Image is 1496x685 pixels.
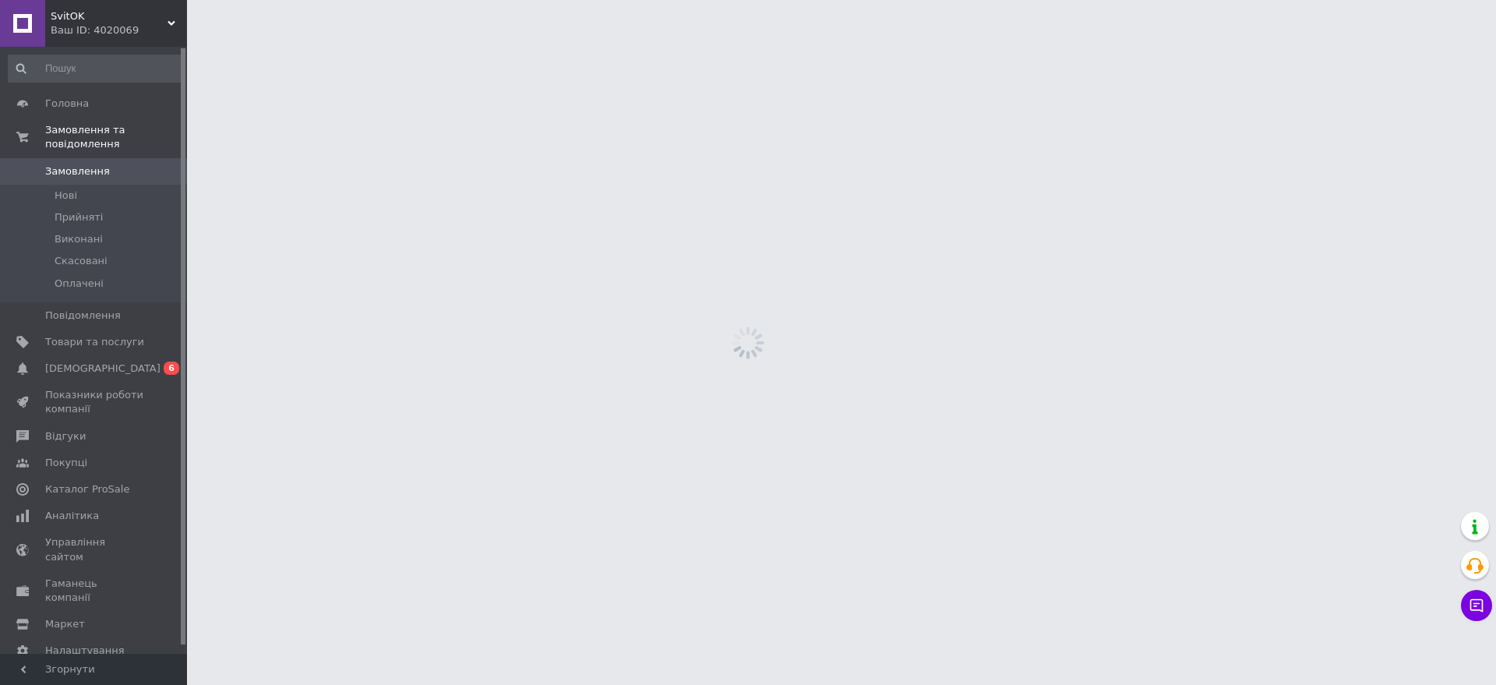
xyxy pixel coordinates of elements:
span: Прийняті [55,210,103,224]
span: Головна [45,97,89,111]
span: Налаштування [45,644,125,658]
span: Скасовані [55,254,108,268]
input: Пошук [8,55,184,83]
span: Товари та послуги [45,335,144,349]
span: Замовлення та повідомлення [45,123,187,151]
span: Каталог ProSale [45,482,129,496]
span: Маркет [45,617,85,631]
span: Аналітика [45,509,99,523]
div: Ваш ID: 4020069 [51,23,187,37]
button: Чат з покупцем [1461,590,1492,621]
span: Оплачені [55,277,104,291]
span: Повідомлення [45,309,121,323]
span: Покупці [45,456,87,470]
span: Нові [55,189,77,203]
span: Показники роботи компанії [45,388,144,416]
span: [DEMOGRAPHIC_DATA] [45,362,161,376]
span: SvitOK [51,9,168,23]
span: Управління сайтом [45,535,144,563]
span: Відгуки [45,429,86,443]
span: Виконані [55,232,103,246]
span: Гаманець компанії [45,577,144,605]
span: 6 [164,362,179,375]
span: Замовлення [45,164,110,178]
